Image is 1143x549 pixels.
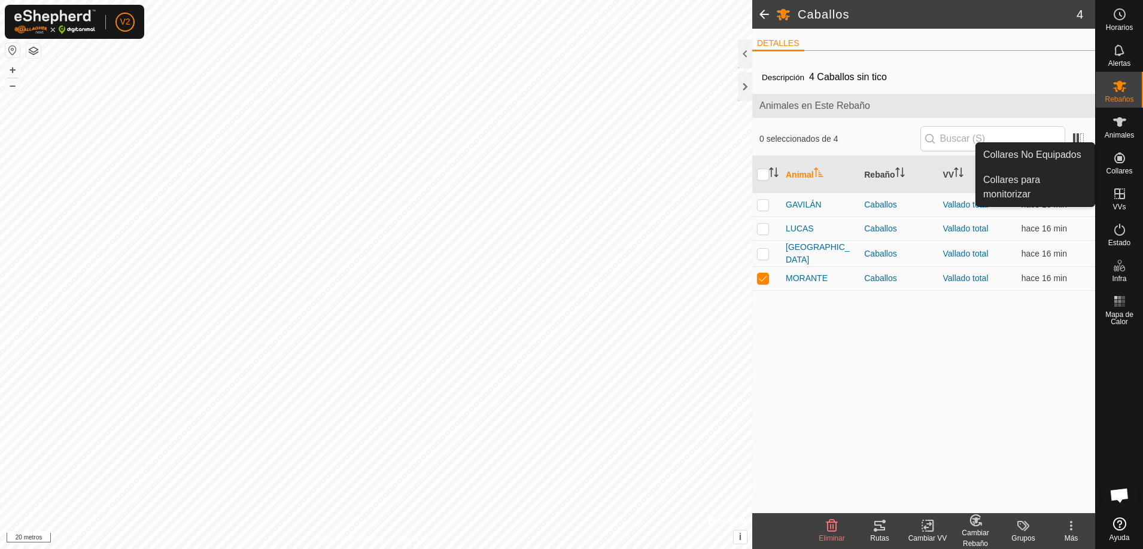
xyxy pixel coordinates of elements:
[1102,477,1138,513] div: Chat abierto
[976,143,1095,167] a: Collares No Equipados
[983,150,1081,160] font: Collares No Equipados
[5,43,20,57] button: Restablecer Mapa
[1022,224,1067,233] span: 12 de octubre de 2025, 20:30
[1022,249,1067,258] span: 12 de octubre de 2025, 20:30
[976,168,1095,206] a: Collares para monitorizar
[14,10,96,34] img: Logotipo de Gallagher
[734,530,747,544] button: i
[1108,239,1130,247] font: Estado
[943,249,989,258] a: Vallado total
[5,78,20,93] button: –
[1105,131,1134,139] font: Animales
[1096,513,1143,546] a: Ayuda
[864,170,895,179] font: Rebaño
[314,535,383,543] font: Política de Privacidad
[864,273,896,283] font: Caballos
[1105,95,1133,103] font: Rebaños
[814,169,823,179] p-sorticon: Activar para ordenar
[943,273,989,283] a: Vallado total
[10,79,16,91] font: –
[1109,533,1130,542] font: Ayuda
[809,72,887,82] font: 4 Caballos sin tico
[864,200,896,209] font: Caballos
[798,8,850,21] font: Caballos
[983,175,1040,199] font: Collares para monitorizar
[786,224,814,233] font: LUCAS
[870,534,889,542] font: Rutas
[120,17,130,26] font: V2
[314,533,383,544] a: Política de Privacidad
[786,273,828,283] font: MORANTE
[1022,224,1067,233] font: hace 16 min
[864,224,896,233] font: Caballos
[739,532,741,542] font: i
[10,63,16,76] font: +
[769,169,779,179] p-sorticon: Activar para ordenar
[920,126,1065,151] input: Buscar (S)
[819,534,844,542] font: Eliminar
[759,100,870,111] font: Animales en Este Rebaño
[1105,310,1133,326] font: Mapa de Calor
[962,529,989,548] font: Cambiar Rebaño
[1077,8,1083,21] font: 4
[1022,249,1067,258] font: hace 16 min
[1112,274,1126,283] font: Infra
[908,534,947,542] font: Cambiar VV
[1065,534,1078,542] font: Más
[5,63,20,77] button: +
[943,224,989,233] a: Vallado total
[954,169,963,179] p-sorticon: Activar para ordenar
[1106,23,1133,32] font: Horarios
[943,200,989,209] a: Vallado total
[1022,273,1067,283] span: 12 de octubre de 2025, 20:30
[943,170,954,179] font: VV
[1011,534,1035,542] font: Grupos
[398,535,438,543] font: Contáctenos
[786,242,850,264] font: [GEOGRAPHIC_DATA]
[786,200,822,209] font: GAVILÁN
[1112,203,1126,211] font: VVs
[26,44,41,58] button: Capas del Mapa
[398,533,438,544] a: Contáctenos
[1022,273,1067,283] font: hace 16 min
[757,38,800,48] font: DETALLES
[759,134,838,144] font: 0 seleccionados de 4
[786,170,814,179] font: Animal
[762,73,804,82] font: Descripción
[1106,167,1132,175] font: Collares
[864,249,896,258] font: Caballos
[1108,59,1130,68] font: Alertas
[895,169,905,179] p-sorticon: Activar para ordenar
